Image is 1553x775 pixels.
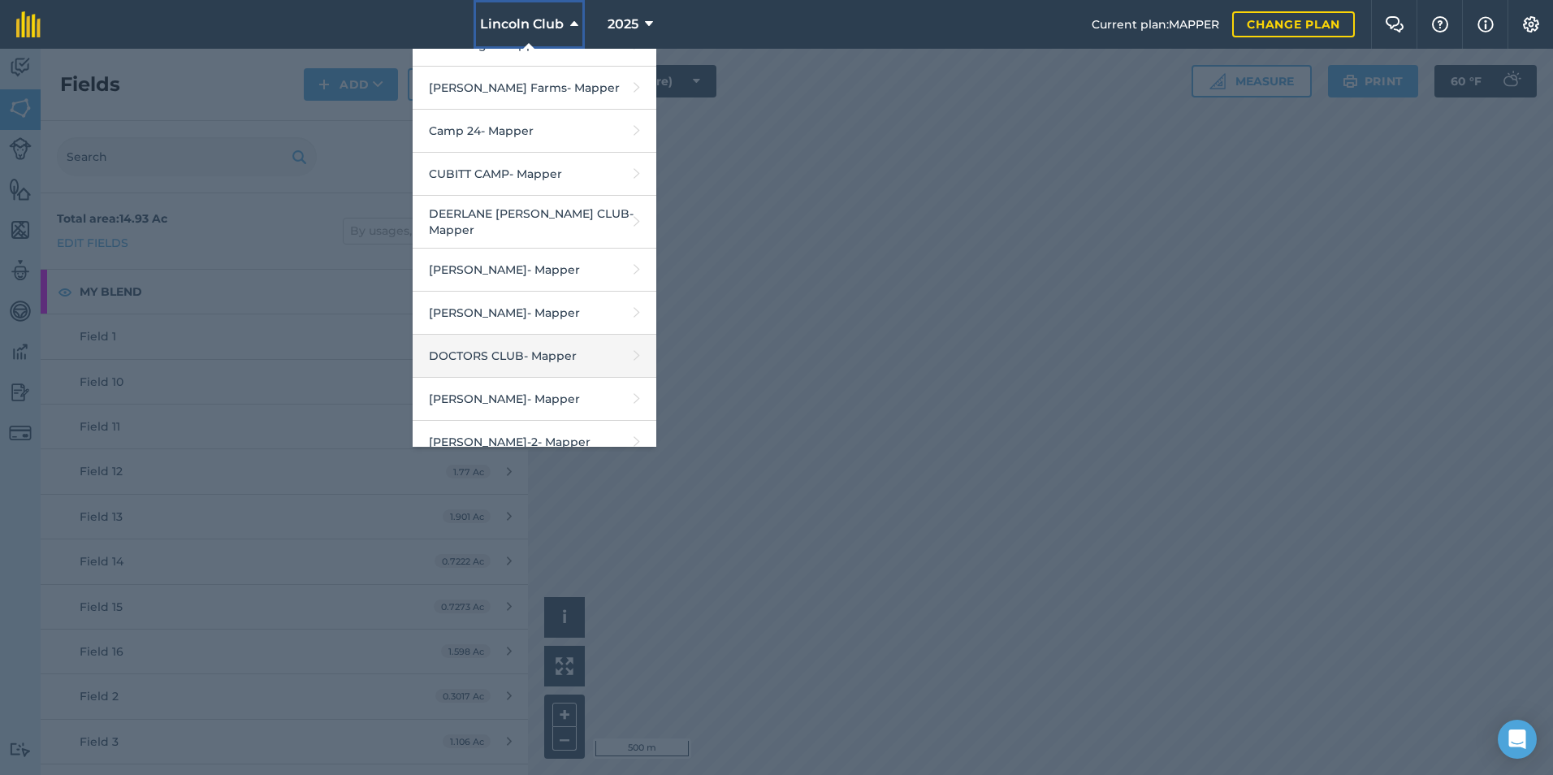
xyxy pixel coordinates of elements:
[1430,16,1450,32] img: A question mark icon
[413,196,656,249] a: DEERLANE [PERSON_NAME] CLUB- Mapper
[413,249,656,292] a: [PERSON_NAME]- Mapper
[413,67,656,110] a: [PERSON_NAME] Farms- Mapper
[16,11,41,37] img: fieldmargin Logo
[413,292,656,335] a: [PERSON_NAME]- Mapper
[1521,16,1541,32] img: A cog icon
[608,15,638,34] span: 2025
[413,378,656,421] a: [PERSON_NAME]- Mapper
[480,15,564,34] span: Lincoln Club
[1385,16,1404,32] img: Two speech bubbles overlapping with the left bubble in the forefront
[1232,11,1355,37] a: Change plan
[1092,15,1219,33] span: Current plan : MAPPER
[413,110,656,153] a: Camp 24- Mapper
[413,153,656,196] a: CUBITT CAMP- Mapper
[413,421,656,464] a: [PERSON_NAME]-2- Mapper
[1477,15,1494,34] img: svg+xml;base64,PHN2ZyB4bWxucz0iaHR0cDovL3d3dy53My5vcmcvMjAwMC9zdmciIHdpZHRoPSIxNyIgaGVpZ2h0PSIxNy...
[413,335,656,378] a: DOCTORS CLUB- Mapper
[1498,720,1537,759] div: Open Intercom Messenger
